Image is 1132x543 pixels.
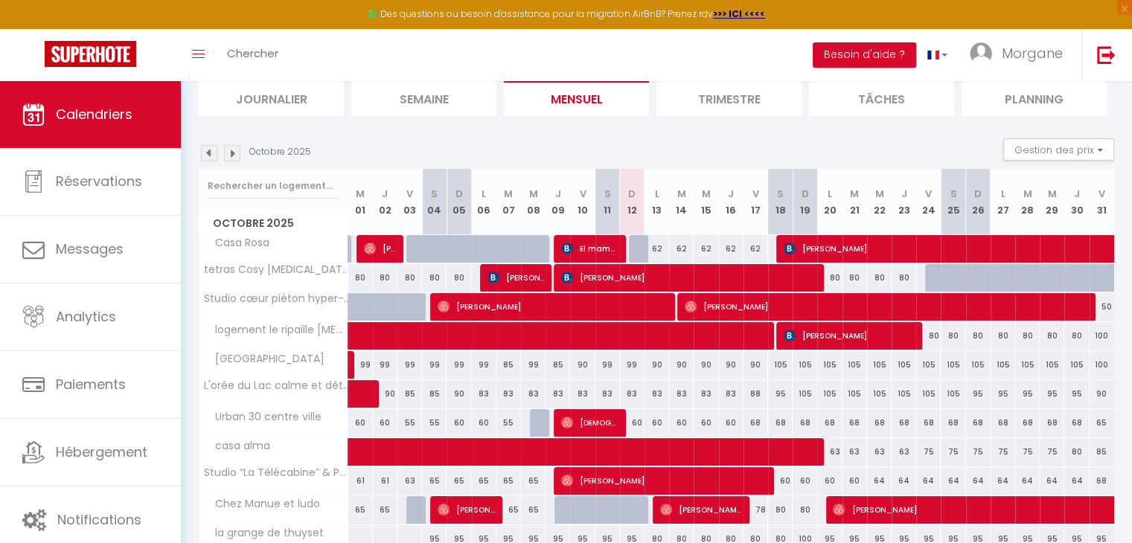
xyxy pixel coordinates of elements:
[447,409,471,437] div: 60
[842,351,867,379] div: 105
[521,467,546,495] div: 65
[1048,187,1057,201] abbr: M
[1003,138,1114,161] button: Gestion des prix
[817,380,842,408] div: 105
[892,409,916,437] div: 68
[202,235,273,251] span: Casa Rosa
[504,80,649,116] li: Mensuel
[867,264,892,292] div: 80
[56,443,147,461] span: Hébergement
[1099,187,1105,201] abbr: V
[1090,380,1114,408] div: 90
[364,234,397,263] span: [PERSON_NAME]
[373,264,397,292] div: 80
[397,380,422,408] div: 85
[941,169,965,235] th: 25
[660,495,742,524] span: [PERSON_NAME]
[348,467,373,495] div: 61
[373,409,397,437] div: 60
[496,380,521,408] div: 83
[744,380,768,408] div: 88
[628,187,636,201] abbr: D
[828,187,832,201] abbr: L
[472,351,496,379] div: 99
[496,496,521,524] div: 65
[677,187,686,201] abbr: M
[850,187,859,201] abbr: M
[570,351,595,379] div: 90
[966,322,991,350] div: 80
[1000,187,1005,201] abbr: L
[1090,293,1114,321] div: 50
[595,380,620,408] div: 83
[817,264,842,292] div: 80
[546,351,570,379] div: 85
[966,380,991,408] div: 95
[455,187,463,201] abbr: D
[1064,169,1089,235] th: 30
[719,351,744,379] div: 90
[202,380,351,391] span: L'orée du Lac calme et détente
[1090,438,1114,466] div: 85
[431,187,438,201] abbr: S
[744,169,768,235] th: 17
[199,213,348,234] span: Octobre 2025
[348,409,373,437] div: 60
[991,409,1015,437] div: 68
[809,80,954,116] li: Tâches
[202,496,324,513] span: Chez Manue et ludo
[793,169,817,235] th: 19
[422,409,447,437] div: 55
[356,187,365,201] abbr: M
[202,467,351,478] span: Studio “La Télécabine” & Parking • 5 min du centre
[1064,438,1089,466] div: 80
[916,409,941,437] div: 68
[521,496,546,524] div: 65
[645,380,669,408] div: 83
[991,169,1015,235] th: 27
[422,467,447,495] div: 65
[941,409,965,437] div: 68
[1064,380,1089,408] div: 95
[529,187,538,201] abbr: M
[1015,322,1040,350] div: 80
[744,409,768,437] div: 68
[348,169,373,235] th: 01
[373,496,397,524] div: 65
[373,169,397,235] th: 02
[867,169,892,235] th: 22
[604,187,611,201] abbr: S
[1040,438,1064,466] div: 75
[694,235,718,263] div: 62
[56,172,142,190] span: Réservations
[685,292,1086,321] span: [PERSON_NAME]
[817,467,842,495] div: 60
[216,29,290,81] a: Chercher
[867,380,892,408] div: 105
[447,380,471,408] div: 90
[842,467,867,495] div: 60
[406,187,413,201] abbr: V
[487,263,545,292] span: [PERSON_NAME]
[397,264,422,292] div: 80
[397,169,422,235] th: 03
[579,187,586,201] abbr: V
[620,169,645,235] th: 12
[892,169,916,235] th: 23
[669,380,694,408] div: 83
[348,264,373,292] div: 80
[962,80,1107,116] li: Planning
[202,293,351,304] span: Studio cœur piéton hyper-centre
[57,510,141,529] span: Notifications
[768,496,793,524] div: 80
[991,467,1015,495] div: 64
[620,409,645,437] div: 60
[959,29,1081,81] a: ... Morgane
[438,495,495,524] span: [PERSON_NAME]
[802,187,809,201] abbr: D
[974,187,982,201] abbr: D
[202,264,351,275] span: tetras Cosy [MEDICAL_DATA] spacieux bien situé hyper centre
[1064,409,1089,437] div: 68
[1015,351,1040,379] div: 105
[1023,187,1032,201] abbr: M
